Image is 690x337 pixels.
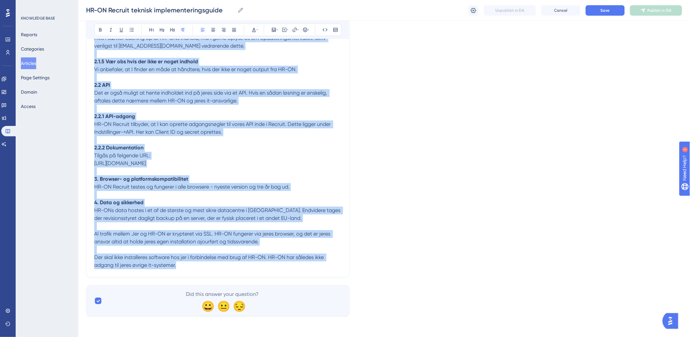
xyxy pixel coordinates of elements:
[94,184,290,190] span: HR-ON Recruit testes og fungerer i alle browsere - nyeste version og tre år bag ud.
[233,301,243,311] div: 😔
[94,82,110,88] strong: 2.2 API
[541,5,580,16] button: Cancel
[217,301,228,311] div: 😐
[21,57,36,69] button: Articles
[601,8,610,13] span: Save
[21,43,44,55] button: Categories
[495,8,525,13] span: Unpublish in DA
[586,5,625,16] button: Save
[648,8,672,13] span: Publish in DA
[94,176,188,182] strong: 3. Browser- og platformskompatibilitet
[202,301,212,311] div: 😀
[21,29,37,40] button: Reports
[630,5,682,16] button: Publish in DA
[15,2,41,9] span: Need Help?
[94,160,146,166] span: [URL][DOMAIN_NAME]
[94,145,143,151] strong: 2.2.2 Dokumentation
[21,100,36,112] button: Access
[86,6,235,15] input: Article Name
[94,199,143,206] strong: 4. Data og sikkerhed
[21,86,37,98] button: Domain
[94,58,198,65] strong: 2.1.5 Vær obs hvis der ikke er noget indhold
[94,231,332,245] span: Al trafik mellem Jer og HR-ON er krypteret via SSL. HR-ON fungerer via jeres browser, og det er j...
[186,290,259,298] span: Did this answer your question?
[554,8,568,13] span: Cancel
[45,3,47,8] div: 3
[94,207,342,221] span: HR-ONs data hostes i et af de største og mest sikre datacentre i [GEOGRAPHIC_DATA]. Endvidere tag...
[94,152,150,159] span: Tilgås på følgende URL:
[94,90,328,104] span: Det er også muligt at hente indholdet ind på jeres side via et API. Hvis en sådan løsning er ønsk...
[663,311,682,331] iframe: UserGuiding AI Assistant Launcher
[94,121,332,135] span: HR-ON Recruit tilbyder, at I kan oprette adgangsnøgler til vores API inde i Recruit. Dette ligger...
[94,66,297,72] span: Vi anbefaler, at I finder en måde at håndtere, hvis der ikke er noget output fra HR-ON.
[484,5,536,16] button: Unpublish in DA
[21,16,55,21] div: KNOWLEDGE BASE
[21,72,50,84] button: Page Settings
[94,113,135,119] strong: 2.2.1 API-adgang
[94,254,325,268] span: Der skal ikke installeres software hos jer i forbindelse med brug af HR-ON. HR-ON har således ikk...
